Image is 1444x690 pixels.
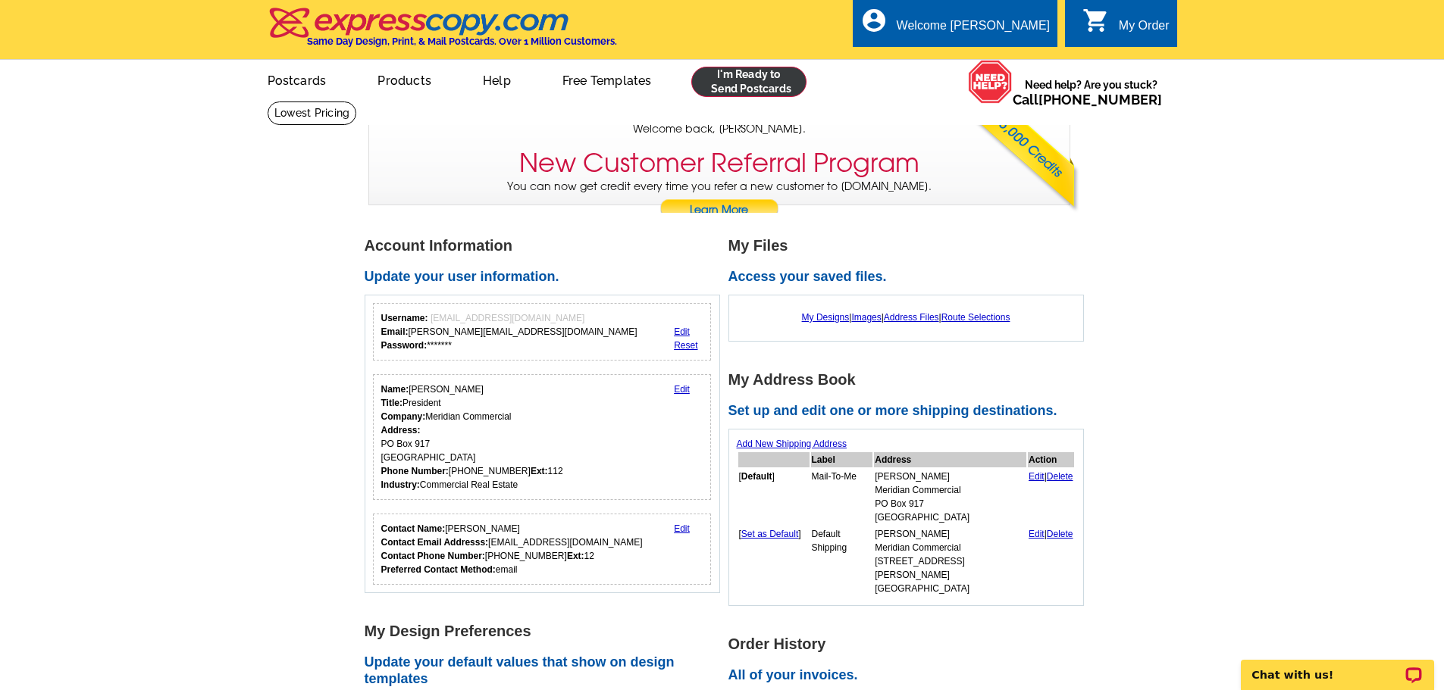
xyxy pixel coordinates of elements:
[381,382,563,492] div: [PERSON_NAME] President Meridian Commercial PO Box 917 [GEOGRAPHIC_DATA] [PHONE_NUMBER] 112 Comme...
[897,19,1050,40] div: Welcome [PERSON_NAME]
[941,312,1010,323] a: Route Selections
[1047,529,1073,539] a: Delete
[728,372,1092,388] h1: My Address Book
[674,326,690,337] a: Edit
[738,526,810,596] td: [ ]
[531,466,548,476] strong: Ext:
[1047,471,1073,482] a: Delete
[741,471,772,482] b: Default
[802,312,850,323] a: My Designs
[728,238,1092,254] h1: My Files
[365,654,728,687] h2: Update your default values that show on design templates
[373,374,712,500] div: Your personal details.
[728,269,1092,286] h2: Access your saved files.
[674,523,690,534] a: Edit
[1038,92,1162,108] a: [PHONE_NUMBER]
[353,61,456,97] a: Products
[369,179,1070,222] p: You can now get credit every time you refer a new customer to [DOMAIN_NAME].
[1029,529,1045,539] a: Edit
[1231,642,1444,690] iframe: LiveChat chat widget
[1013,92,1162,108] span: Call
[728,403,1092,420] h2: Set up and edit one or more shipping destinations.
[381,523,446,534] strong: Contact Name:
[737,303,1076,332] div: | | |
[851,312,881,323] a: Images
[674,384,690,395] a: Edit
[381,398,403,408] strong: Title:
[307,36,617,47] h4: Same Day Design, Print, & Mail Postcards. Over 1 Million Customers.
[728,667,1092,684] h2: All of your invoices.
[659,199,779,222] a: Learn More
[373,514,712,585] div: Who should we contact regarding order issues?
[1028,526,1074,596] td: |
[373,303,712,361] div: Your login information.
[1082,7,1110,34] i: shopping_cart
[884,312,939,323] a: Address Files
[431,313,584,323] span: [EMAIL_ADDRESS][DOMAIN_NAME]
[381,411,426,422] strong: Company:
[243,61,351,97] a: Postcards
[459,61,535,97] a: Help
[381,340,428,351] strong: Password:
[381,311,637,352] div: [PERSON_NAME][EMAIL_ADDRESS][DOMAIN_NAME] *******
[874,526,1026,596] td: [PERSON_NAME] Meridian Commercial [STREET_ADDRESS][PERSON_NAME] [GEOGRAPHIC_DATA]
[811,452,873,467] th: Label
[381,564,496,575] strong: Preferred Contact Method:
[381,384,409,395] strong: Name:
[1029,471,1045,482] a: Edit
[741,529,798,539] a: Set as Default
[567,551,584,561] strong: Ext:
[365,623,728,639] h1: My Design Preferences
[968,60,1013,104] img: help
[365,238,728,254] h1: Account Information
[381,466,449,476] strong: Phone Number:
[519,148,919,179] h3: New Customer Referral Program
[1082,17,1170,36] a: shopping_cart My Order
[1028,469,1074,525] td: |
[737,439,847,449] a: Add New Shipping Address
[811,526,873,596] td: Default Shipping
[1013,77,1170,108] span: Need help? Are you stuck?
[674,340,697,351] a: Reset
[728,636,1092,652] h1: Order History
[381,425,421,436] strong: Address:
[1028,452,1074,467] th: Action
[268,18,617,47] a: Same Day Design, Print, & Mail Postcards. Over 1 Million Customers.
[381,522,643,576] div: [PERSON_NAME] [EMAIL_ADDRESS][DOMAIN_NAME] [PHONE_NUMBER] 12 email
[874,452,1026,467] th: Address
[381,326,409,337] strong: Email:
[365,269,728,286] h2: Update your user information.
[381,479,420,490] strong: Industry:
[874,469,1026,525] td: [PERSON_NAME] Meridian Commercial PO Box 917 [GEOGRAPHIC_DATA]
[633,121,806,137] span: Welcome back, [PERSON_NAME].
[381,537,489,548] strong: Contact Email Addresss:
[811,469,873,525] td: Mail-To-Me
[381,551,485,561] strong: Contact Phone Number:
[738,469,810,525] td: [ ]
[381,313,428,323] strong: Username:
[1119,19,1170,40] div: My Order
[860,7,888,34] i: account_circle
[538,61,676,97] a: Free Templates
